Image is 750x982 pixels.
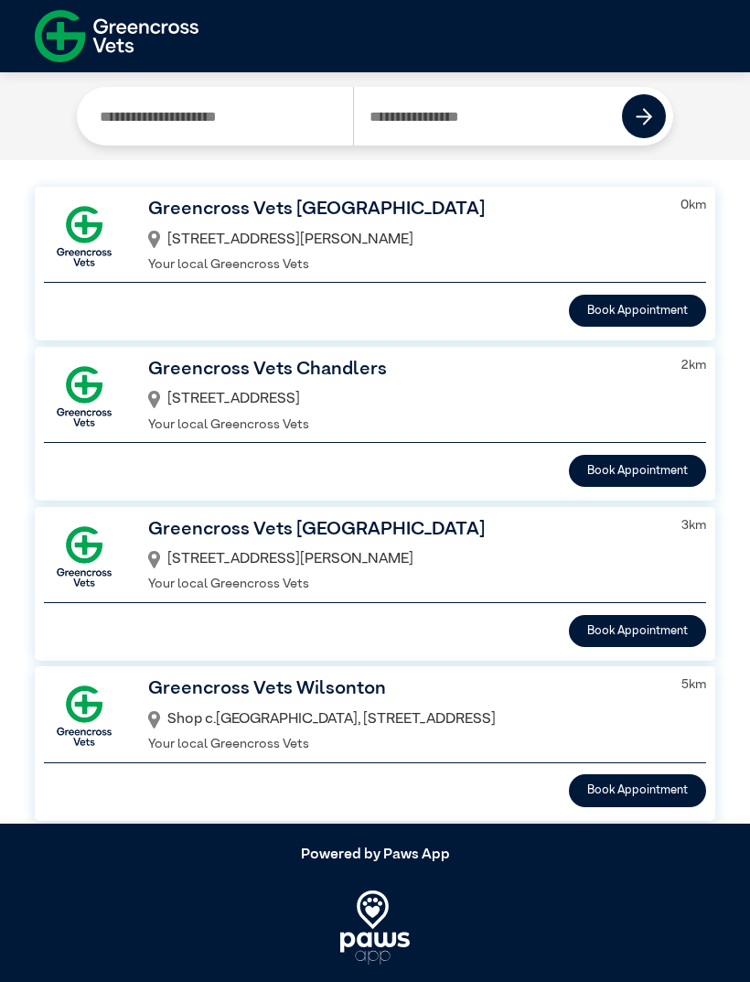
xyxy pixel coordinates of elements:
[681,675,706,696] p: 5 km
[681,516,706,536] p: 3 km
[353,87,623,146] input: Search by Postcode
[44,196,124,276] img: GX-Square.png
[148,544,659,575] div: [STREET_ADDRESS][PERSON_NAME]
[148,735,659,755] p: Your local Greencross Vets
[148,704,659,735] div: Shop c.[GEOGRAPHIC_DATA], [STREET_ADDRESS]
[148,196,658,224] h3: Greencross Vets [GEOGRAPHIC_DATA]
[636,108,653,125] img: icon-right
[681,356,706,376] p: 2 km
[35,5,198,68] img: f-logo
[148,415,659,436] p: Your local Greencross Vets
[569,455,706,487] button: Book Appointment
[148,575,659,595] p: Your local Greencross Vets
[569,295,706,327] button: Book Appointment
[148,255,658,275] p: Your local Greencross Vets
[148,675,659,704] h3: Greencross Vets Wilsonton
[340,890,411,964] img: PawsApp
[148,383,659,415] div: [STREET_ADDRESS]
[148,224,658,255] div: [STREET_ADDRESS][PERSON_NAME]
[84,87,353,146] input: Search by Clinic Name
[680,196,706,216] p: 0 km
[35,847,715,864] h5: Powered by Paws App
[148,356,659,384] h3: Greencross Vets Chandlers
[44,675,124,756] img: GX-Square.png
[44,356,124,437] img: GX-Square.png
[569,615,706,647] button: Book Appointment
[44,516,124,597] img: GX-Square.png
[569,774,706,806] button: Book Appointment
[148,516,659,545] h3: Greencross Vets [GEOGRAPHIC_DATA]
